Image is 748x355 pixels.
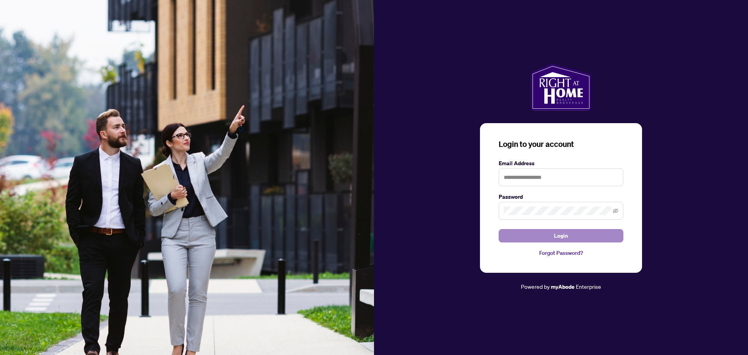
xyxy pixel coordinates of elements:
[554,230,568,242] span: Login
[499,159,623,168] label: Email Address
[521,283,550,290] span: Powered by
[613,208,618,214] span: eye-invisible
[551,283,575,291] a: myAbode
[499,249,623,257] a: Forgot Password?
[499,229,623,242] button: Login
[576,283,601,290] span: Enterprise
[499,193,623,201] label: Password
[499,139,623,150] h3: Login to your account
[531,64,591,111] img: ma-logo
